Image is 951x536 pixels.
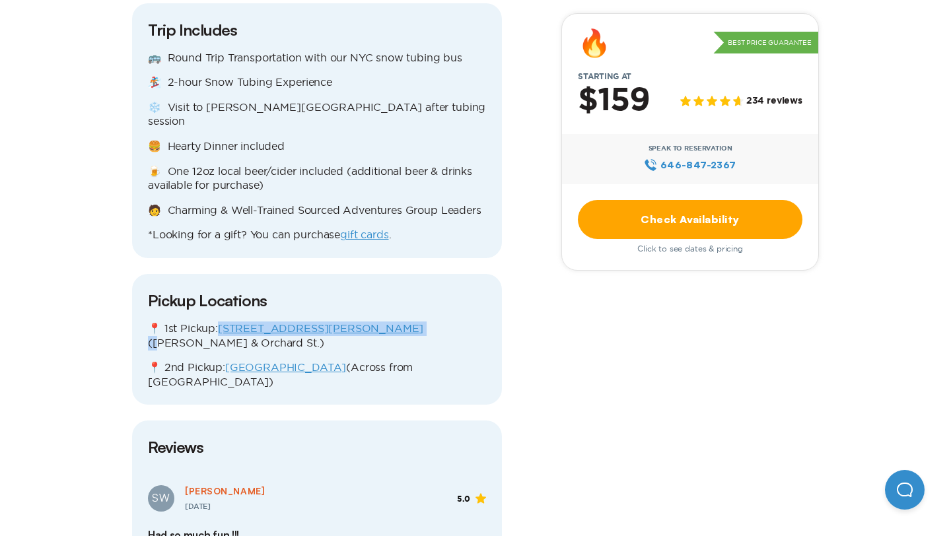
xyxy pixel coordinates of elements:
[637,244,743,253] span: Click to see dates & pricing
[660,158,736,172] span: 646‍-847‍-2367
[148,51,486,65] p: 🚌 Round Trip Transportation with our NYC snow tubing bus
[148,485,174,512] div: SW
[713,32,818,54] p: Best Price Guarantee
[578,30,611,56] div: 🔥
[562,72,647,81] span: Starting at
[185,485,265,496] span: [PERSON_NAME]
[148,19,486,40] h3: Trip Includes
[885,470,925,510] iframe: Help Scout Beacon - Open
[148,139,486,154] p: 🍔 Hearty Dinner included
[649,145,732,152] span: Speak to Reservation
[218,322,423,334] a: [STREET_ADDRESS][PERSON_NAME]
[148,203,486,218] p: 🧑 Charming & Well-Trained Sourced Adventures Group Leaders
[644,158,736,172] a: 646‍-847‍-2367
[148,290,486,311] h3: Pickup Locations
[148,164,486,193] p: 🍺 One 12oz local beer/cider included (additional beer & drinks available for purchase)
[746,96,802,108] span: 234 reviews
[148,360,486,389] p: 📍 2nd Pickup: (Across from [GEOGRAPHIC_DATA])
[457,494,470,504] span: 5.0
[185,503,211,510] span: [DATE]
[578,200,802,239] a: Check Availability
[148,321,486,350] p: 📍 1st Pickup: ([PERSON_NAME] & Orchard St.)
[340,228,388,240] a: gift cards
[578,84,650,118] h2: $159
[225,361,346,373] a: [GEOGRAPHIC_DATA]
[148,436,486,457] h3: Reviews
[148,75,486,90] p: 🏂 2-hour Snow Tubing Experience
[148,100,486,129] p: ❄️ Visit to [PERSON_NAME][GEOGRAPHIC_DATA] after tubing session
[148,228,486,242] p: *Looking for a gift? You can purchase .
